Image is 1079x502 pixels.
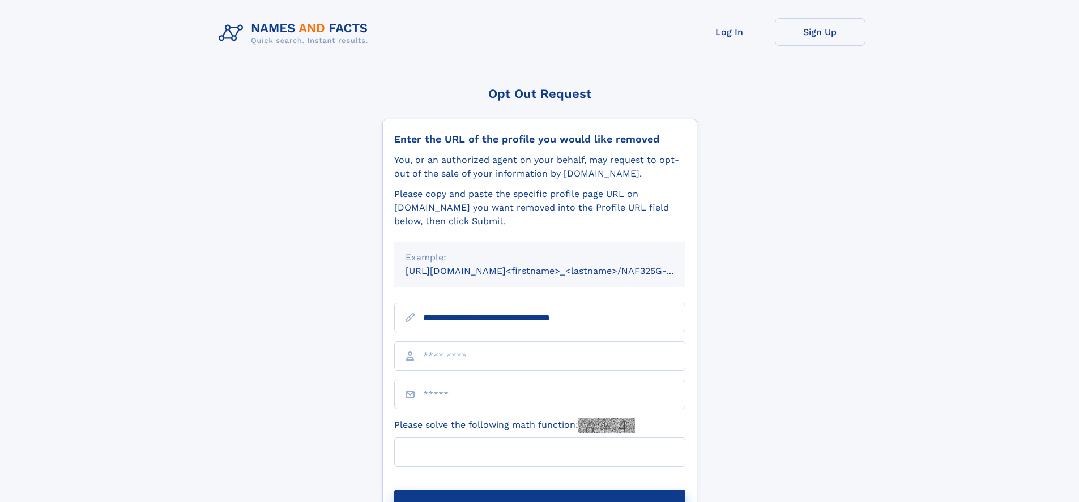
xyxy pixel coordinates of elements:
img: Logo Names and Facts [214,18,377,49]
div: You, or an authorized agent on your behalf, may request to opt-out of the sale of your informatio... [394,153,685,181]
div: Opt Out Request [382,87,697,101]
a: Log In [684,18,775,46]
label: Please solve the following math function: [394,418,635,433]
div: Enter the URL of the profile you would like removed [394,133,685,145]
div: Example: [406,251,674,264]
a: Sign Up [775,18,865,46]
div: Please copy and paste the specific profile page URL on [DOMAIN_NAME] you want removed into the Pr... [394,187,685,228]
small: [URL][DOMAIN_NAME]<firstname>_<lastname>/NAF325G-xxxxxxxx [406,265,707,276]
